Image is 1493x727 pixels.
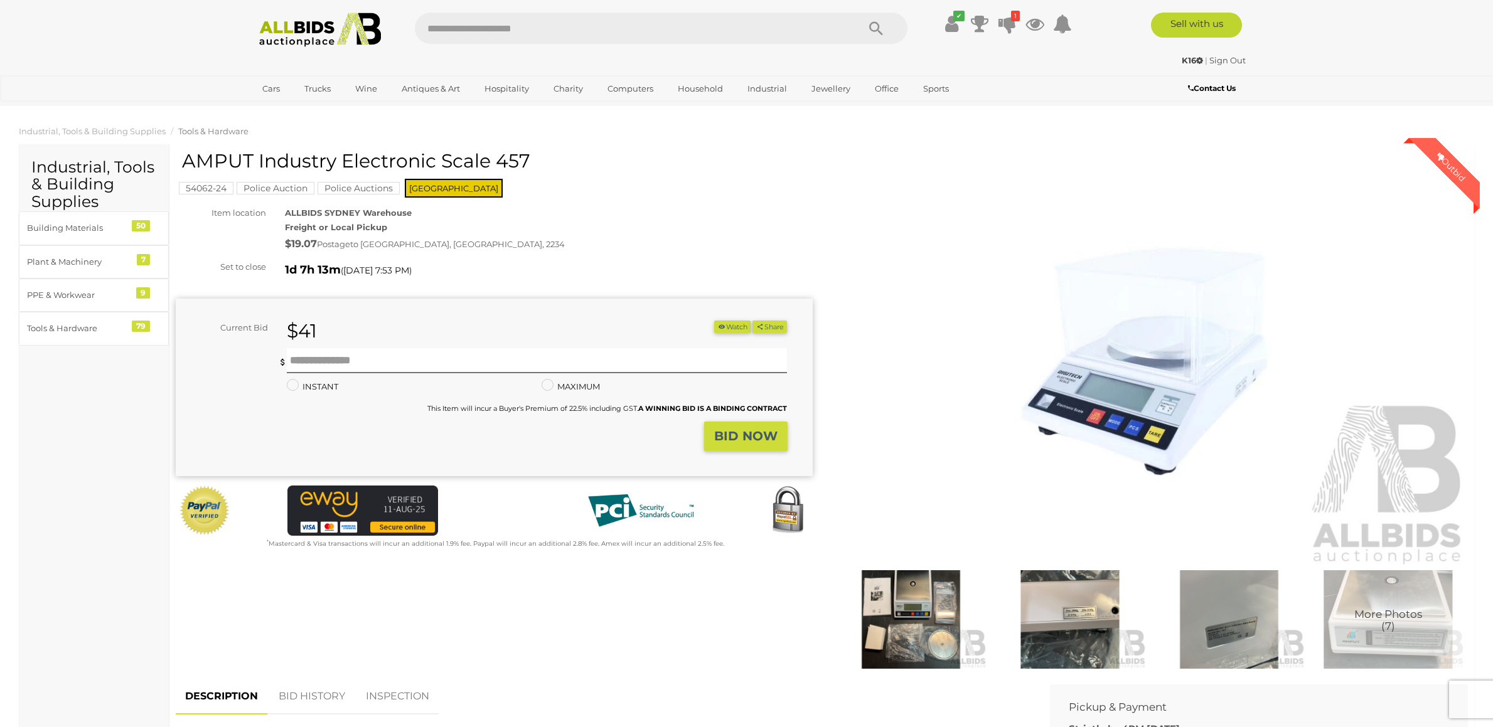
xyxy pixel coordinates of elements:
[27,221,131,235] div: Building Materials
[714,321,751,334] button: Watch
[137,254,150,265] div: 7
[237,182,314,194] mark: Police Auction
[176,321,277,335] div: Current Bid
[237,183,314,193] a: Police Auction
[343,265,409,276] span: [DATE] 7:53 PM
[132,321,150,332] div: 79
[179,183,233,193] a: 54062-24
[405,179,503,198] span: [GEOGRAPHIC_DATA]
[599,78,661,99] a: Computers
[998,13,1017,35] a: 1
[269,678,355,715] a: BID HISTORY
[182,151,810,171] h1: AMPUT Industry Electronic Scale 457
[287,319,317,342] strong: $41
[318,182,400,194] mark: Police Auctions
[27,288,131,302] div: PPE & Workwear
[714,321,751,334] li: Watch this item
[166,206,276,220] div: Item location
[1312,570,1465,669] img: AMPUT Industry Electronic Scale 457
[179,182,233,194] mark: 54062-24
[739,78,795,99] a: Industrial
[19,312,169,345] a: Tools & Hardware 79
[752,321,787,334] button: Share
[1422,138,1480,196] div: Outbid
[1205,55,1207,65] span: |
[296,78,339,99] a: Trucks
[254,99,360,120] a: [GEOGRAPHIC_DATA]
[953,11,965,21] i: ✔
[1188,83,1236,93] b: Contact Us
[267,539,724,548] small: Mastercard & Visa transactions will incur an additional 1.9% fee. Paypal will incur an additional...
[714,428,778,443] strong: BID NOW
[179,486,230,536] img: Official PayPal Seal
[285,263,341,277] strong: 1d 7h 13m
[1354,608,1422,632] span: More Photos (7)
[545,78,591,99] a: Charity
[1182,55,1203,65] strong: K16
[1312,570,1465,669] a: More Photos(7)
[254,78,288,99] a: Cars
[356,678,439,715] a: INSPECTION
[1011,11,1020,21] i: 1
[285,235,812,253] div: Postage
[542,379,600,394] label: MAXIMUM
[835,570,988,669] img: AMPUT Industry Electronic Scale 457
[285,238,317,250] strong: $19.07
[803,78,859,99] a: Jewellery
[176,678,267,715] a: DESCRIPTION
[287,486,438,536] img: eWAY Payment Gateway
[252,13,388,47] img: Allbids.com.au
[993,570,1147,669] img: AMPUT Industry Electronic Scale 457
[27,255,131,269] div: Plant & Machinery
[285,208,412,218] strong: ALLBIDS SYDNEY Warehouse
[915,78,957,99] a: Sports
[19,245,169,279] a: Plant & Machinery 7
[1151,13,1242,38] a: Sell with us
[670,78,731,99] a: Household
[867,78,907,99] a: Office
[285,222,387,232] strong: Freight or Local Pickup
[178,126,249,136] a: Tools & Hardware
[287,379,338,394] label: INSTANT
[166,260,276,274] div: Set to close
[845,13,907,44] button: Search
[476,78,537,99] a: Hospitality
[19,126,166,136] a: Industrial, Tools & Building Supplies
[1188,82,1239,95] a: Contact Us
[27,321,131,336] div: Tools & Hardware
[763,486,813,536] img: Secured by Rapid SSL
[1182,55,1205,65] a: K16
[1069,701,1430,713] h2: Pickup & Payment
[19,279,169,312] a: PPE & Workwear 9
[19,211,169,245] a: Building Materials 50
[341,265,412,275] span: ( )
[943,13,961,35] a: ✔
[31,159,156,211] h2: Industrial, Tools & Building Supplies
[132,220,150,231] div: 50
[638,404,787,413] b: A WINNING BID IS A BINDING CONTRACT
[427,404,787,413] small: This Item will incur a Buyer's Premium of 22.5% including GST.
[578,486,704,536] img: PCI DSS compliant
[350,239,565,249] span: to [GEOGRAPHIC_DATA], [GEOGRAPHIC_DATA], 2234
[832,157,1469,567] img: AMPUT Industry Electronic Scale 457
[347,78,385,99] a: Wine
[318,183,400,193] a: Police Auctions
[393,78,468,99] a: Antiques & Art
[1153,570,1306,669] img: AMPUT Industry Electronic Scale 457
[704,422,788,451] button: BID NOW
[136,287,150,299] div: 9
[1209,55,1246,65] a: Sign Out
